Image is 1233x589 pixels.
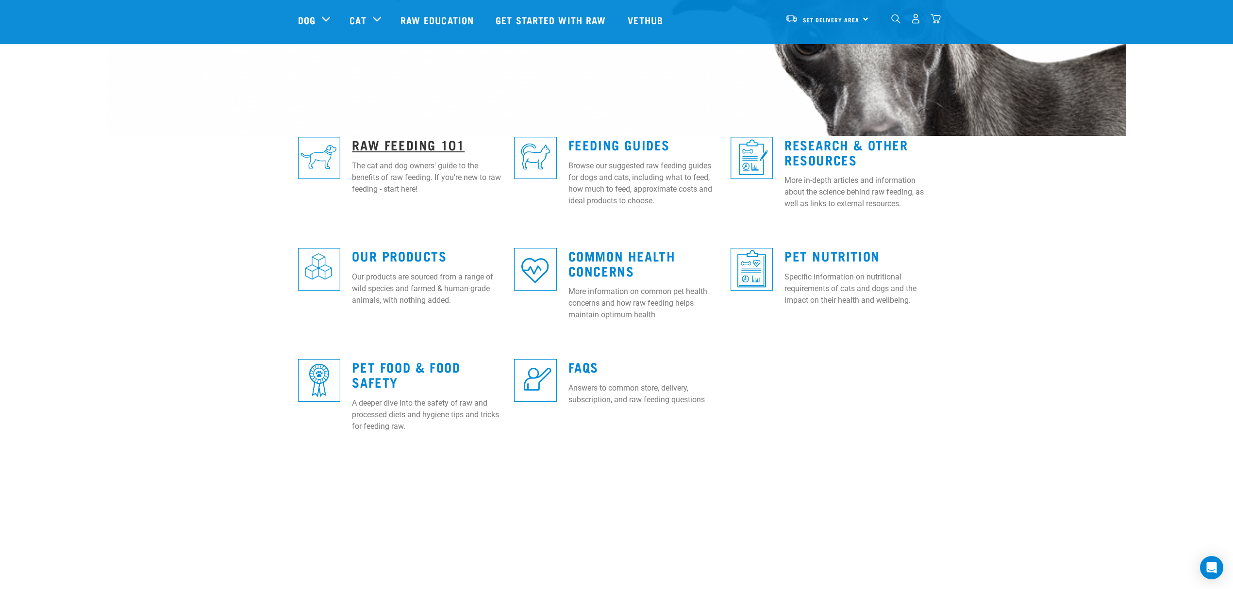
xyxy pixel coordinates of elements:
[298,137,340,179] img: re-icons-dog3-sq-blue.png
[618,0,675,39] a: Vethub
[784,141,908,163] a: Research & Other Resources
[352,141,465,148] a: Raw Feeding 101
[350,13,366,27] a: Cat
[514,359,556,401] img: re-icons-faq-sq-blue.png
[568,252,676,274] a: Common Health Concerns
[803,18,859,21] span: Set Delivery Area
[352,160,502,195] p: The cat and dog owners' guide to the benefits of raw feeding. If you're new to raw feeding - star...
[891,14,900,23] img: home-icon-1@2x.png
[784,175,935,210] p: More in-depth articles and information about the science behind raw feeding, as well as links to ...
[514,137,556,179] img: re-icons-cat2-sq-blue.png
[514,248,556,290] img: re-icons-heart-sq-blue.png
[568,382,719,406] p: Answers to common store, delivery, subscription, and raw feeding questions
[731,137,773,179] img: re-icons-healthcheck1-sq-blue.png
[352,363,460,385] a: Pet Food & Food Safety
[911,14,921,24] img: user.png
[568,141,670,148] a: Feeding Guides
[352,271,502,306] p: Our products are sourced from a range of wild species and farmed & human-grade animals, with noth...
[486,0,618,39] a: Get started with Raw
[785,14,798,23] img: van-moving.png
[1200,556,1223,579] div: Open Intercom Messenger
[784,252,880,259] a: Pet Nutrition
[931,14,941,24] img: home-icon@2x.png
[298,359,340,401] img: re-icons-rosette-sq-blue.png
[568,286,719,321] p: More information on common pet health concerns and how raw feeding helps maintain optimum health
[298,13,316,27] a: Dog
[298,248,340,290] img: re-icons-cubes2-sq-blue.png
[784,271,935,306] p: Specific information on nutritional requirements of cats and dogs and the impact on their health ...
[352,397,502,432] p: A deeper dive into the safety of raw and processed diets and hygiene tips and tricks for feeding ...
[391,0,486,39] a: Raw Education
[352,252,447,259] a: Our Products
[568,363,599,370] a: FAQs
[568,160,719,207] p: Browse our suggested raw feeding guides for dogs and cats, including what to feed, how much to fe...
[731,248,773,290] img: re-icons-healthcheck3-sq-blue.png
